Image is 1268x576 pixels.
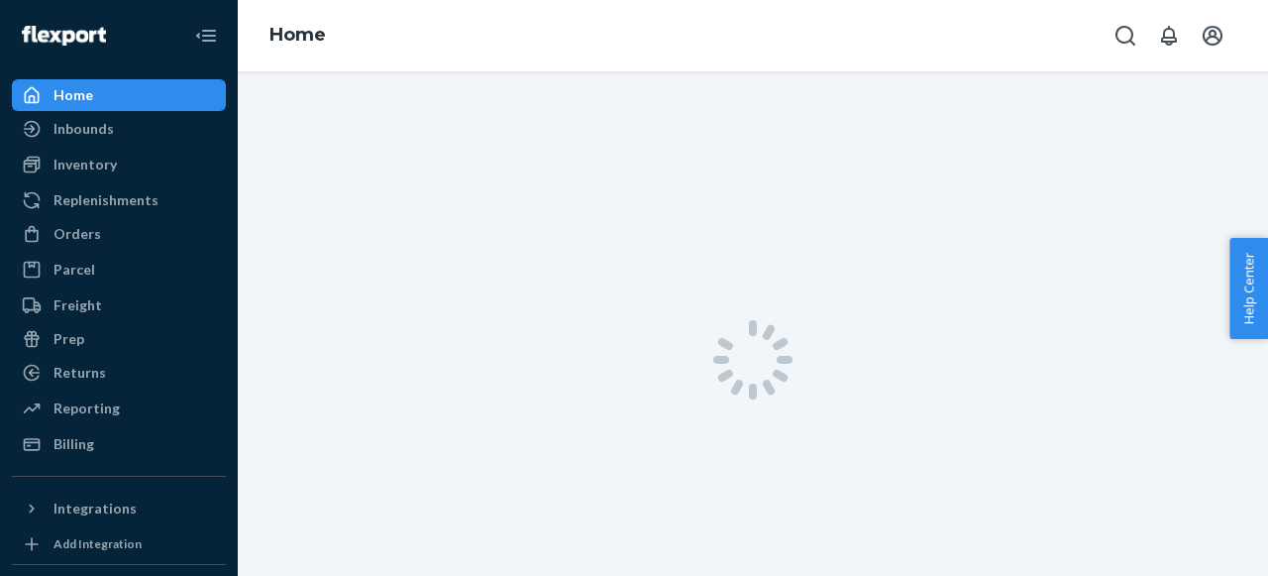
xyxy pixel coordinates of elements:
div: Parcel [53,260,95,280]
div: Replenishments [53,190,158,210]
img: Flexport logo [22,26,106,46]
a: Prep [12,323,226,355]
a: Orders [12,218,226,250]
a: Returns [12,357,226,389]
div: Inventory [53,155,117,174]
a: Add Integration [12,532,226,556]
button: Open account menu [1193,16,1232,56]
div: Reporting [53,399,120,418]
a: Reporting [12,393,226,424]
a: Billing [12,428,226,460]
a: Home [269,24,326,46]
a: Freight [12,289,226,321]
div: Freight [53,295,102,315]
button: Open Search Box [1106,16,1145,56]
div: Home [53,85,93,105]
a: Inbounds [12,113,226,145]
button: Open notifications [1149,16,1189,56]
button: Close Navigation [186,16,226,56]
div: Inbounds [53,119,114,139]
a: Parcel [12,254,226,286]
div: Integrations [53,499,137,518]
ol: breadcrumbs [254,7,342,64]
div: Orders [53,224,101,244]
button: Help Center [1229,238,1268,339]
div: Prep [53,329,84,349]
div: Billing [53,434,94,454]
a: Inventory [12,149,226,180]
button: Integrations [12,493,226,524]
a: Home [12,79,226,111]
div: Add Integration [53,535,142,552]
a: Replenishments [12,184,226,216]
div: Returns [53,363,106,383]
